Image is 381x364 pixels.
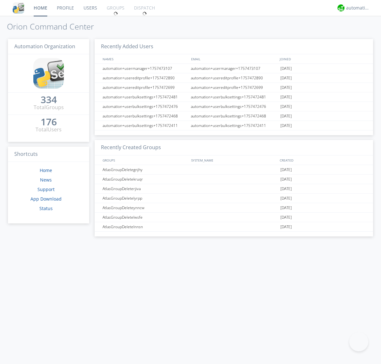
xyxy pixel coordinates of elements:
[280,73,292,83] span: [DATE]
[338,4,344,11] img: d2d01cd9b4174d08988066c6d424eccd
[101,156,188,165] div: GROUPS
[95,83,373,92] a: automation+usereditprofile+1757472699automation+usereditprofile+1757472699[DATE]
[189,111,279,121] div: automation+userbulksettings+1757472468
[95,111,373,121] a: automation+userbulksettings+1757472468automation+userbulksettings+1757472468[DATE]
[95,165,373,175] a: AtlasGroupDeletegnjhy[DATE]
[101,92,189,102] div: automation+userbulksettings+1757472481
[40,177,52,183] a: News
[33,58,64,89] img: cddb5a64eb264b2086981ab96f4c1ba7
[101,184,189,193] div: AtlasGroupDeleterjiva
[101,222,189,231] div: AtlasGroupDeletelnnsn
[278,54,367,63] div: JOINED
[95,184,373,194] a: AtlasGroupDeleterjiva[DATE]
[36,126,62,133] div: Total Users
[280,111,292,121] span: [DATE]
[189,83,279,92] div: automation+usereditprofile+1757472699
[95,175,373,184] a: AtlasGroupDeletekruqr[DATE]
[101,203,189,212] div: AtlasGroupDeleteynncw
[14,43,75,50] span: Automation Organization
[95,73,373,83] a: automation+usereditprofile+1757472890automation+usereditprofile+1757472890[DATE]
[101,64,189,73] div: automation+usermanager+1757473107
[39,205,53,211] a: Status
[95,92,373,102] a: automation+userbulksettings+1757472481automation+userbulksettings+1757472481[DATE]
[101,73,189,83] div: automation+usereditprofile+1757472890
[280,222,292,232] span: [DATE]
[41,119,57,126] a: 176
[280,213,292,222] span: [DATE]
[95,64,373,73] a: automation+usermanager+1757473107automation+usermanager+1757473107[DATE]
[101,194,189,203] div: AtlasGroupDeletelyrpp
[278,156,367,165] div: CREATED
[280,175,292,184] span: [DATE]
[34,104,64,111] div: Total Groups
[280,64,292,73] span: [DATE]
[189,64,279,73] div: automation+usermanager+1757473107
[41,119,57,125] div: 176
[280,165,292,175] span: [DATE]
[190,156,278,165] div: SYSTEM_NAME
[190,54,278,63] div: EMAIL
[349,332,368,351] iframe: Toggle Customer Support
[95,194,373,203] a: AtlasGroupDeletelyrpp[DATE]
[95,39,373,55] h3: Recently Added Users
[189,92,279,102] div: automation+userbulksettings+1757472481
[101,102,189,111] div: automation+userbulksettings+1757472476
[95,121,373,130] a: automation+userbulksettings+1757472411automation+userbulksettings+1757472411[DATE]
[280,194,292,203] span: [DATE]
[101,54,188,63] div: NAMES
[13,2,24,14] img: cddb5a64eb264b2086981ab96f4c1ba7
[8,147,89,162] h3: Shortcuts
[113,11,118,16] img: spin.svg
[101,111,189,121] div: automation+userbulksettings+1757472468
[30,196,62,202] a: App Download
[95,222,373,232] a: AtlasGroupDeletelnnsn[DATE]
[101,83,189,92] div: automation+usereditprofile+1757472699
[189,121,279,130] div: automation+userbulksettings+1757472411
[37,186,55,192] a: Support
[95,203,373,213] a: AtlasGroupDeleteynncw[DATE]
[101,213,189,222] div: AtlasGroupDeletelwsfe
[280,102,292,111] span: [DATE]
[101,165,189,174] div: AtlasGroupDeletegnjhy
[41,96,57,103] div: 334
[189,73,279,83] div: automation+usereditprofile+1757472890
[346,5,370,11] div: automation+atlas
[95,140,373,156] h3: Recently Created Groups
[280,203,292,213] span: [DATE]
[101,121,189,130] div: automation+userbulksettings+1757472411
[280,83,292,92] span: [DATE]
[40,167,52,173] a: Home
[41,96,57,104] a: 334
[95,213,373,222] a: AtlasGroupDeletelwsfe[DATE]
[280,121,292,130] span: [DATE]
[142,11,147,16] img: spin.svg
[280,92,292,102] span: [DATE]
[189,102,279,111] div: automation+userbulksettings+1757472476
[95,102,373,111] a: automation+userbulksettings+1757472476automation+userbulksettings+1757472476[DATE]
[280,184,292,194] span: [DATE]
[101,175,189,184] div: AtlasGroupDeletekruqr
